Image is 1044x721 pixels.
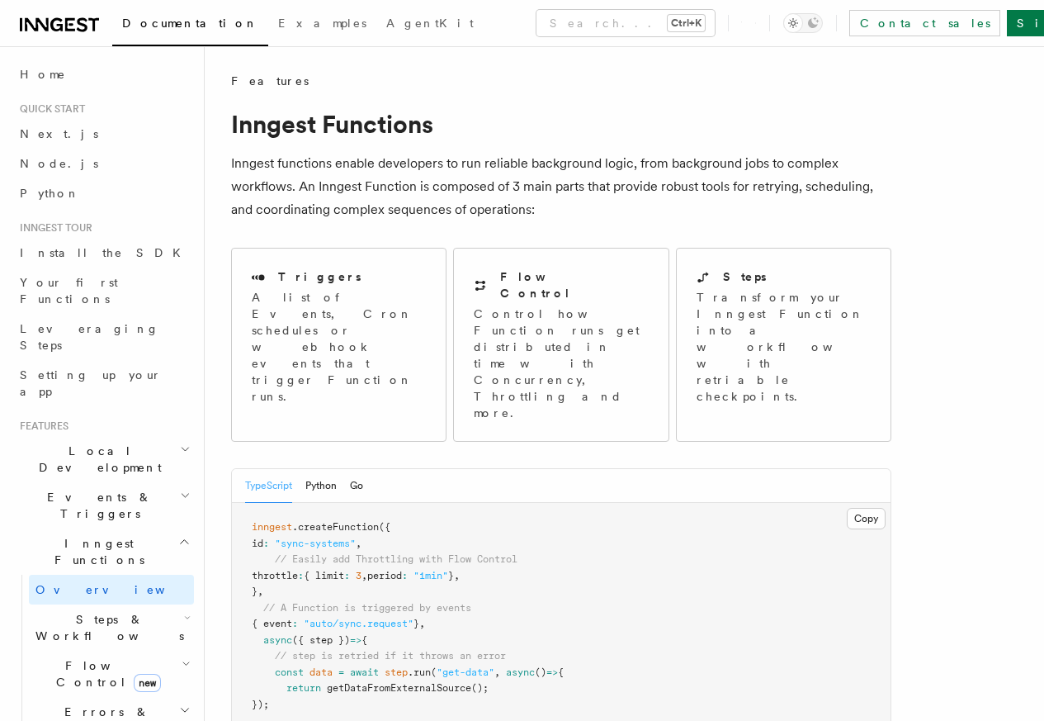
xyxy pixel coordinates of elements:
span: period [367,570,402,581]
span: const [275,666,304,678]
a: Documentation [112,5,268,46]
p: Inngest functions enable developers to run reliable background logic, from background jobs to com... [231,152,891,221]
a: TriggersA list of Events, Cron schedules or webhook events that trigger Function runs. [231,248,446,442]
span: => [350,634,361,646]
button: Go [350,469,363,503]
span: ({ [379,521,390,533]
span: // Easily add Throttling with Flow Control [275,553,517,565]
span: Setting up your app [20,368,162,398]
a: Contact sales [849,10,1000,36]
a: Flow ControlControl how Function runs get distributed in time with Concurrency, Throttling and more. [453,248,668,442]
span: Your first Functions [20,276,118,306]
a: AgentKit [376,5,484,45]
span: Next.js [20,127,98,140]
span: ({ step }) [292,634,350,646]
span: { event [252,618,292,629]
span: data [309,666,333,678]
span: Quick start [13,102,85,116]
span: // A Function is triggered by events [263,602,471,614]
span: : [344,570,350,581]
span: "auto/sync.request" [304,618,413,629]
a: Home [13,59,194,89]
span: Inngest Functions [13,535,178,568]
button: Flow Controlnew [29,651,194,697]
span: // step is retried if it throws an error [275,650,506,662]
span: : [402,570,408,581]
button: Toggle dark mode [783,13,823,33]
span: = [338,666,344,678]
button: TypeScript [245,469,292,503]
span: , [419,618,425,629]
span: step [385,666,408,678]
span: .run [408,666,431,678]
span: 3 [356,570,361,581]
span: Overview [35,583,205,596]
button: Steps & Workflows [29,605,194,651]
span: Node.js [20,157,98,170]
span: "get-data" [437,666,494,678]
h2: Triggers [278,268,361,285]
span: } [413,618,419,629]
a: Setting up your app [13,360,194,406]
span: } [252,586,257,597]
span: return [286,682,321,694]
span: new [134,674,161,692]
h1: Inngest Functions [231,109,891,139]
span: , [257,586,263,597]
span: { [558,666,564,678]
span: : [292,618,298,629]
span: Install the SDK [20,246,191,259]
span: id [252,538,263,549]
span: Documentation [122,17,258,30]
span: } [448,570,454,581]
span: ( [431,666,437,678]
button: Python [305,469,337,503]
a: StepsTransform your Inngest Function into a workflow with retriable checkpoints. [676,248,891,442]
span: : [298,570,304,581]
span: async [263,634,292,646]
kbd: Ctrl+K [668,15,705,31]
p: Transform your Inngest Function into a workflow with retriable checkpoints. [697,289,873,405]
span: "1min" [413,570,448,581]
span: Leveraging Steps [20,322,159,352]
span: , [494,666,500,678]
span: async [506,666,535,678]
button: Inngest Functions [13,529,194,575]
button: Copy [847,508,886,529]
span: => [546,666,558,678]
a: Python [13,178,194,208]
span: () [535,666,546,678]
span: Events & Triggers [13,489,180,522]
span: Features [13,420,68,433]
span: throttle [252,570,298,581]
span: "sync-systems" [275,538,356,549]
h2: Flow Control [500,268,648,301]
span: , [356,538,361,549]
span: Features [231,73,309,89]
span: , [454,570,460,581]
p: A list of Events, Cron schedules or webhook events that trigger Function runs. [252,289,426,405]
button: Local Development [13,436,194,482]
span: { [361,634,367,646]
a: Overview [29,575,194,605]
p: Control how Function runs get distributed in time with Concurrency, Throttling and more. [474,306,648,421]
span: Home [20,66,66,83]
span: Examples [278,17,366,30]
span: (); [471,682,489,694]
span: Python [20,187,80,200]
span: Local Development [13,443,180,476]
span: { limit [304,570,344,581]
a: Your first Functions [13,268,194,314]
span: : [263,538,269,549]
span: AgentKit [386,17,474,30]
a: Install the SDK [13,238,194,268]
span: getDataFromExternalSource [327,682,471,694]
span: inngest [252,521,292,533]
a: Examples [268,5,376,45]
span: .createFunction [292,521,379,533]
button: Events & Triggers [13,482,194,529]
a: Node.js [13,149,194,178]
h2: Steps [723,268,767,285]
span: Flow Control [29,657,182,690]
span: Inngest tour [13,221,92,235]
